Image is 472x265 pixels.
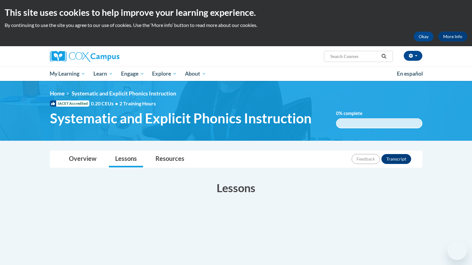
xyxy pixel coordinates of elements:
[109,151,143,167] a: Lessons
[119,100,156,106] span: 2 Training Hours
[50,51,168,62] a: Cox Campus
[447,240,467,260] iframe: Button to launch messaging window
[89,67,117,81] a: Learn
[63,151,103,167] a: Overview
[72,90,176,97] span: Systematic and Explicit Phonics Instruction
[379,53,389,60] button: Search
[50,51,119,62] img: Cox Campus
[149,151,191,167] a: Resources
[336,110,372,117] label: % complete
[93,70,113,77] span: Learn
[50,110,312,126] span: Systematic and Explicit Phonics Instruction
[46,67,90,81] a: My Learning
[5,6,467,19] h2: This site uses cookies to help improve your learning experience.
[438,32,467,42] a: More Info
[117,67,148,81] a: Engage
[185,70,206,77] span: About
[50,100,89,107] span: IACET Accredited
[50,180,422,196] h3: Lessons
[381,154,411,164] button: Transcript
[330,53,379,60] input: Search Courses
[5,22,467,29] p: By continuing to use the site you agree to our use of cookies. Use the ‘More info’ button to read...
[121,70,144,77] span: Engage
[393,67,427,80] a: En español
[152,70,177,77] span: Explore
[115,100,118,106] span: •
[50,90,65,97] a: Home
[352,154,380,164] button: Feedback
[91,100,119,107] span: 0.20 CEUs
[148,67,181,81] a: Explore
[41,67,432,81] div: Main menu
[414,32,434,42] button: Okay
[397,70,423,77] span: En español
[181,67,210,81] a: About
[336,111,339,116] span: 0
[50,70,85,77] span: My Learning
[404,51,422,61] button: Account Settings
